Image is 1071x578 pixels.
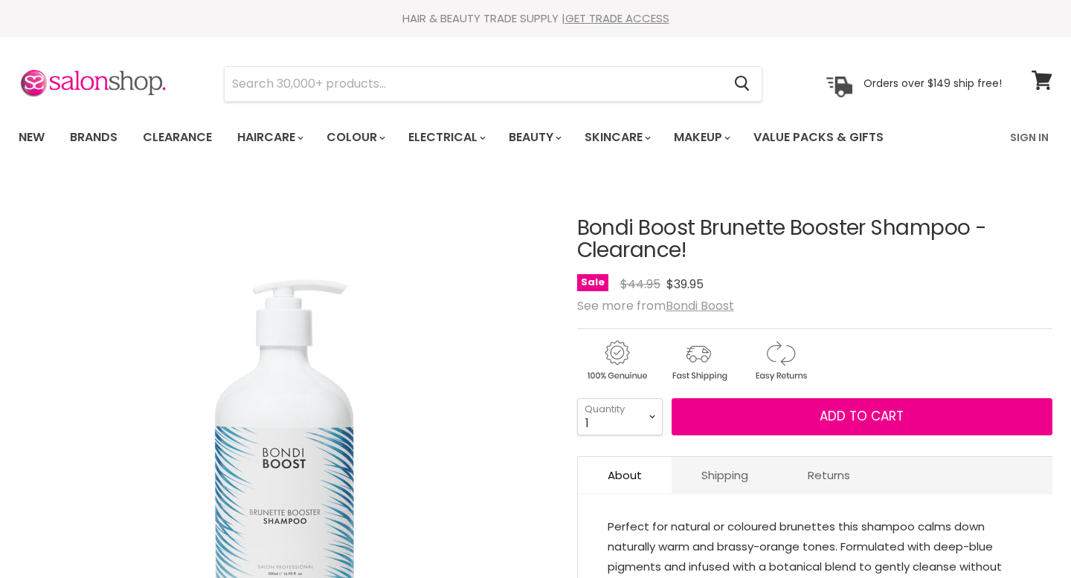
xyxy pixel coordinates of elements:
[315,122,394,153] a: Colour
[577,338,656,383] img: genuine.gif
[577,274,608,291] span: Sale
[7,116,948,159] ul: Main menu
[666,297,734,314] a: Bondi Boost
[577,297,734,314] span: See more from
[672,457,778,493] a: Shipping
[663,122,739,153] a: Makeup
[7,122,56,153] a: New
[577,398,663,435] select: Quantity
[742,122,895,153] a: Value Packs & Gifts
[620,276,660,293] span: $44.95
[498,122,570,153] a: Beauty
[59,122,129,153] a: Brands
[672,398,1052,435] button: Add to cart
[722,67,762,101] button: Search
[565,10,669,26] a: GET TRADE ACCESS
[863,77,1002,90] p: Orders over $149 ship free!
[225,67,722,101] input: Search
[1001,122,1058,153] a: Sign In
[741,338,820,383] img: returns.gif
[224,66,762,102] form: Product
[820,407,904,425] span: Add to cart
[132,122,223,153] a: Clearance
[578,457,672,493] a: About
[577,217,1052,263] h1: Bondi Boost Brunette Booster Shampoo - Clearance!
[778,457,880,493] a: Returns
[666,276,704,293] span: $39.95
[659,338,738,383] img: shipping.gif
[226,122,312,153] a: Haircare
[573,122,660,153] a: Skincare
[397,122,495,153] a: Electrical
